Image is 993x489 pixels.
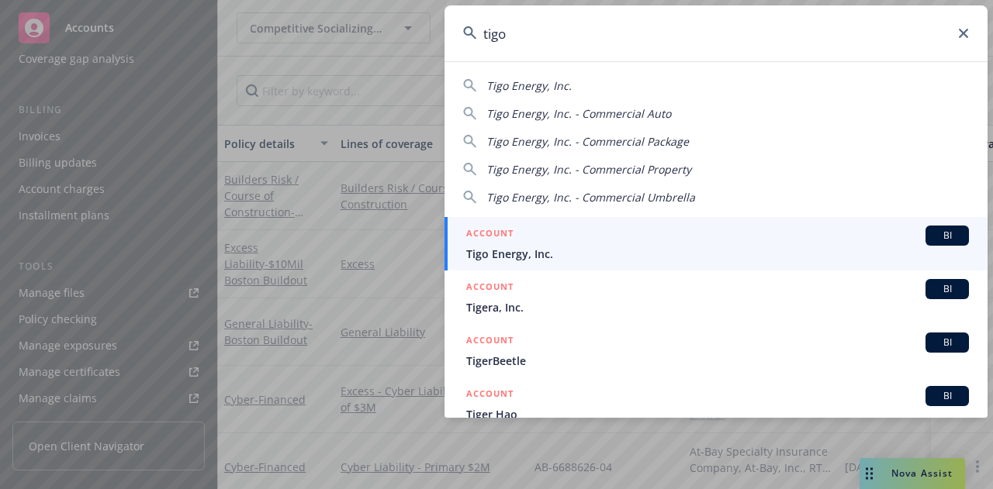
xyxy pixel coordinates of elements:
h5: ACCOUNT [466,279,514,298]
a: ACCOUNTBITigerBeetle [445,324,988,377]
span: Tigo Energy, Inc. - Commercial Auto [486,106,671,121]
span: BI [932,389,963,403]
a: ACCOUNTBITigera, Inc. [445,270,988,324]
input: Search... [445,5,988,61]
span: Tigo Energy, Inc. [486,78,572,93]
span: BI [932,282,963,296]
h5: ACCOUNT [466,332,514,351]
span: TigerBeetle [466,353,969,369]
span: BI [932,336,963,350]
h5: ACCOUNT [466,386,514,405]
a: ACCOUNTBITiger Hao [445,377,988,431]
span: Tiger Hao [466,406,969,422]
h5: ACCOUNT [466,226,514,244]
span: BI [932,229,963,243]
span: Tigo Energy, Inc. - Commercial Property [486,162,691,177]
span: Tigo Energy, Inc. - Commercial Package [486,134,689,149]
a: ACCOUNTBITigo Energy, Inc. [445,217,988,270]
span: Tigo Energy, Inc. [466,246,969,262]
span: Tigo Energy, Inc. - Commercial Umbrella [486,190,695,205]
span: Tigera, Inc. [466,299,969,315]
